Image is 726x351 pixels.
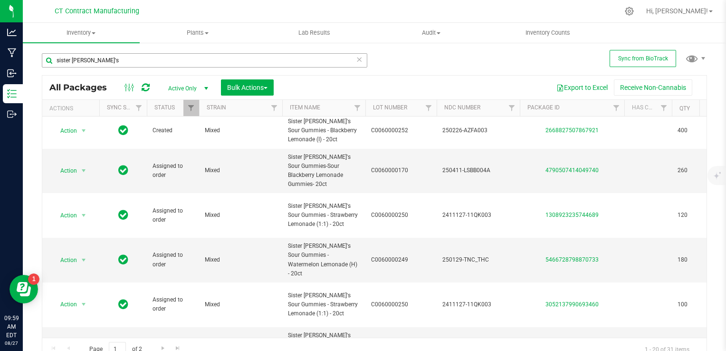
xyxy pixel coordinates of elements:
span: Clear [356,53,363,66]
input: Search Package ID, Item Name, SKU, Lot or Part Number... [42,53,367,68]
span: Mixed [205,166,277,175]
span: C0060000250 [371,300,431,309]
div: Actions [49,105,96,112]
span: 2411127-11QK003 [442,211,514,220]
span: Action [52,298,77,311]
a: Audit [373,23,490,43]
span: 180 [678,255,714,264]
button: Sync from BioTrack [610,50,676,67]
a: Lab Results [256,23,373,43]
span: 250411-LSBB004A [442,166,514,175]
span: select [78,253,90,267]
span: Assigned to order [153,295,193,313]
span: select [78,164,90,177]
a: Filter [350,100,365,116]
span: Assigned to order [153,251,193,269]
a: Filter [421,100,437,116]
a: Inventory [23,23,140,43]
span: Action [52,209,77,222]
span: Inventory [23,29,140,37]
span: 120 [678,211,714,220]
span: Mixed [205,255,277,264]
span: Assigned to order [153,162,193,180]
span: Sister [PERSON_NAME]'s Sour Gummies - Strawberry Lemonade (1:1) - 20ct [288,291,360,319]
span: C0060000250 [371,211,431,220]
a: Filter [131,100,147,116]
th: Has COA [624,100,672,117]
span: 100 [678,300,714,309]
span: Sister [PERSON_NAME]'s Sour Gummies-Sour Blackberry Lemonade Gummies- 20ct [288,153,360,189]
a: 5466728798870733 [545,256,599,263]
inline-svg: Analytics [7,28,17,37]
a: Qty [679,105,690,112]
span: In Sync [118,298,128,311]
span: 400 [678,126,714,135]
span: Mixed [205,126,277,135]
span: Lab Results [286,29,343,37]
a: Strain [207,104,226,111]
span: Action [52,253,77,267]
iframe: Resource center unread badge [28,273,39,285]
inline-svg: Outbound [7,109,17,119]
a: Status [154,104,175,111]
p: 08/27 [4,340,19,347]
button: Receive Non-Cannabis [614,79,692,96]
span: In Sync [118,208,128,222]
span: Assigned to order [153,206,193,224]
span: Mixed [205,300,277,309]
span: C0060000170 [371,166,431,175]
a: Lot Number [373,104,407,111]
span: Created [153,126,193,135]
a: 4790507414049740 [545,167,599,174]
span: In Sync [118,253,128,266]
span: Audit [373,29,489,37]
span: Plants [140,29,256,37]
a: 1308923235744689 [545,212,599,218]
button: Bulk Actions [221,79,274,96]
p: 09:59 AM EDT [4,314,19,340]
span: CT Contract Manufacturing [55,7,139,15]
a: Filter [504,100,520,116]
a: Package ID [527,104,560,111]
a: Plants [140,23,257,43]
a: 3052137990693460 [545,301,599,308]
inline-svg: Inbound [7,68,17,78]
span: In Sync [118,124,128,137]
button: Export to Excel [550,79,614,96]
span: 250226-AZFA003 [442,126,514,135]
span: Inventory Counts [513,29,583,37]
div: Manage settings [623,7,635,16]
span: Sister [PERSON_NAME]'s Sour Gummies - Watermelon Lemonade (H) - 20ct [288,242,360,278]
iframe: Resource center [10,275,38,303]
span: Hi, [PERSON_NAME]! [646,7,708,15]
a: Item Name [290,104,320,111]
a: Filter [656,100,672,116]
a: Filter [183,100,199,116]
span: 260 [678,166,714,175]
span: Mixed [205,211,277,220]
span: 250129-TNC_THC [442,255,514,264]
span: Action [52,124,77,137]
span: select [78,209,90,222]
span: All Packages [49,82,116,93]
inline-svg: Inventory [7,89,17,98]
span: In Sync [118,164,128,177]
a: Filter [609,100,624,116]
a: Inventory Counts [489,23,606,43]
span: select [78,298,90,311]
span: C0060000252 [371,126,431,135]
a: Sync Status [107,104,143,111]
inline-svg: Manufacturing [7,48,17,58]
span: select [78,124,90,137]
span: C0060000249 [371,255,431,264]
span: 2411127-11QK003 [442,300,514,309]
span: Sync from BioTrack [618,55,668,62]
a: NDC Number [444,104,480,111]
span: Action [52,164,77,177]
a: 2668827507867921 [545,127,599,134]
span: Sister [PERSON_NAME]'s Sour Gummies - Strawberry Lemonade (1:1) - 20ct [288,202,360,229]
span: Sister [PERSON_NAME]'s Sour Gummies - Blackberry Lemonade (I) - 20ct [288,117,360,145]
span: Bulk Actions [227,84,267,91]
a: Filter [267,100,282,116]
